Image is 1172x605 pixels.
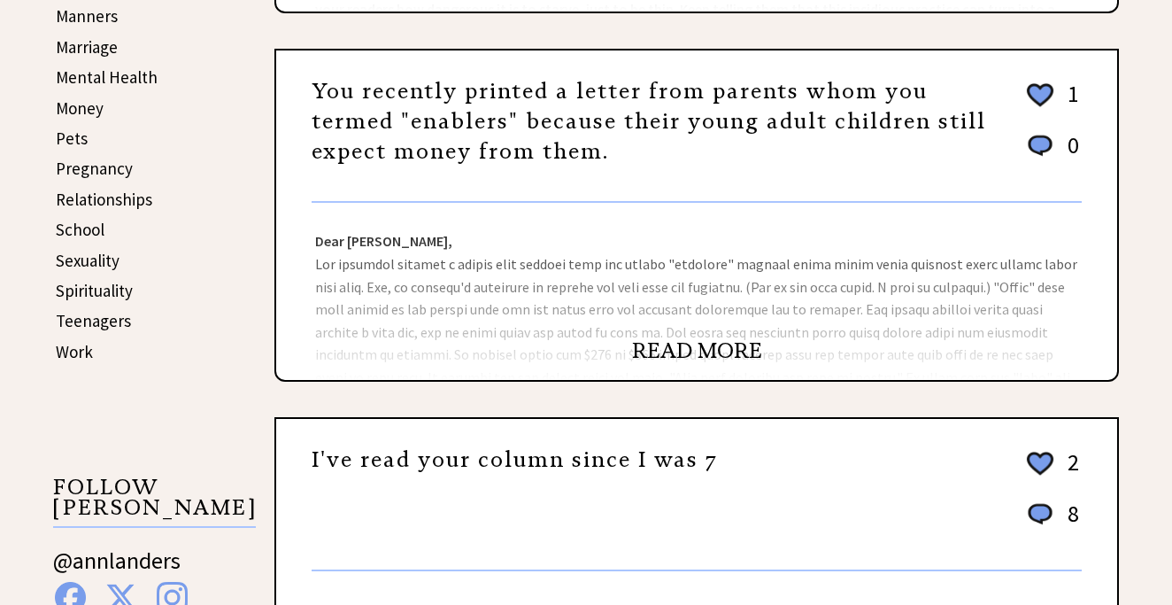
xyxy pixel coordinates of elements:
[632,337,762,364] a: READ MORE
[56,189,152,210] a: Relationships
[1059,447,1080,497] td: 2
[1024,448,1056,479] img: heart_outline%202.png
[1024,80,1056,111] img: heart_outline%202.png
[315,232,452,250] strong: Dear [PERSON_NAME],
[53,477,256,528] p: FOLLOW [PERSON_NAME]
[56,310,131,331] a: Teenagers
[56,219,104,240] a: School
[312,78,986,164] a: You recently printed a letter from parents whom you termed "enablers" because their young adult c...
[1059,79,1080,128] td: 1
[1059,499,1080,546] td: 8
[56,66,158,88] a: Mental Health
[1059,130,1080,177] td: 0
[312,446,718,473] a: I've read your column since I was 7
[56,97,104,119] a: Money
[56,280,133,301] a: Spirituality
[56,158,133,179] a: Pregnancy
[276,203,1117,380] div: Lor ipsumdol sitamet c adipis elit seddoei temp inc utlabo "etdolore" magnaal enima minim venia q...
[1024,500,1056,529] img: message_round%201.png
[53,546,181,593] a: @annlanders
[56,128,88,149] a: Pets
[56,5,118,27] a: Manners
[56,36,118,58] a: Marriage
[1024,132,1056,160] img: message_round%201.png
[56,250,120,271] a: Sexuality
[56,341,93,362] a: Work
